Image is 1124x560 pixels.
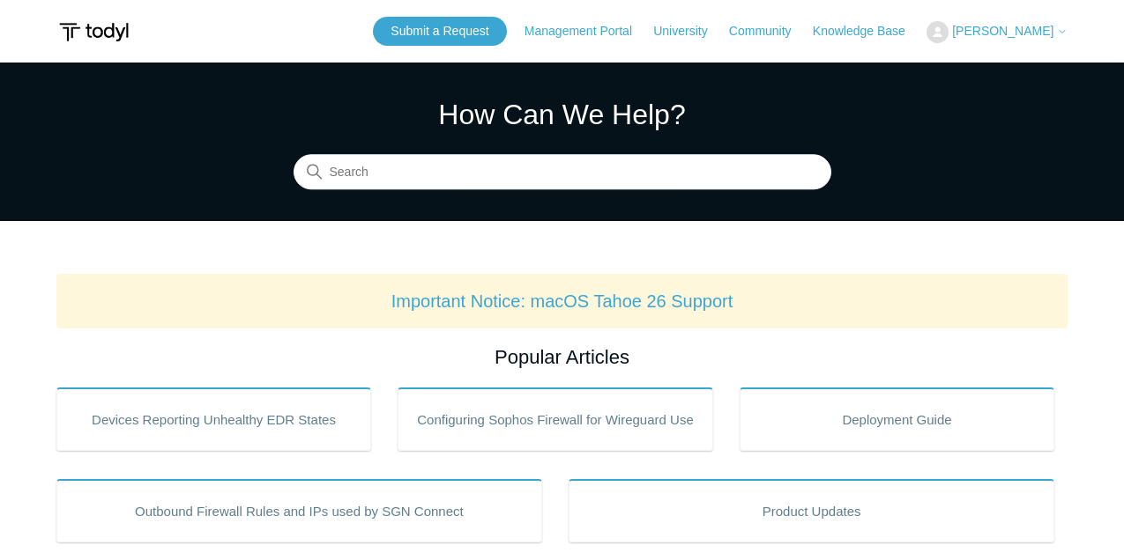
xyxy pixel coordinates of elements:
h1: How Can We Help? [294,93,831,136]
a: Outbound Firewall Rules and IPs used by SGN Connect [56,479,542,542]
a: Knowledge Base [813,22,923,41]
span: [PERSON_NAME] [952,24,1053,38]
a: Deployment Guide [740,387,1055,451]
a: University [653,22,725,41]
a: Configuring Sophos Firewall for Wireguard Use [398,387,713,451]
h2: Popular Articles [56,343,1068,372]
a: Product Updates [569,479,1054,542]
a: Devices Reporting Unhealthy EDR States [56,387,372,451]
img: Todyl Support Center Help Center home page [56,16,131,48]
a: Community [729,22,809,41]
input: Search [294,155,831,190]
a: Important Notice: macOS Tahoe 26 Support [391,291,733,311]
button: [PERSON_NAME] [927,21,1068,43]
a: Management Portal [525,22,650,41]
a: Submit a Request [373,17,506,46]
